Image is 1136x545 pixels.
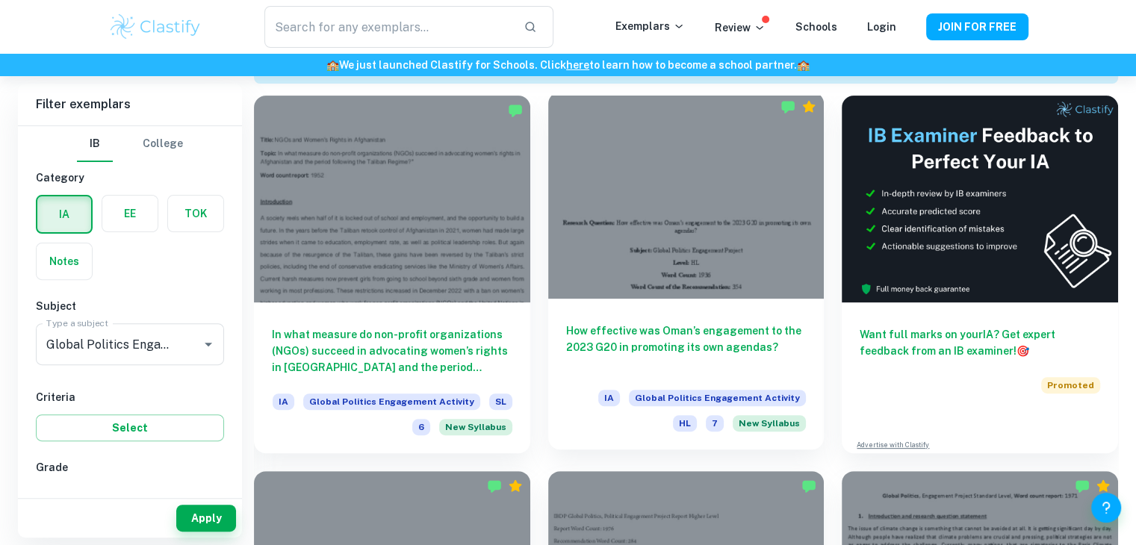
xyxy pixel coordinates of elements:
h6: Criteria [36,389,224,405]
img: Thumbnail [842,96,1118,302]
label: Type a subject [46,317,108,329]
a: Schools [795,21,837,33]
span: Promoted [1041,377,1100,393]
button: Apply [176,505,236,532]
a: Login [867,21,896,33]
img: Marked [780,99,795,114]
h6: Subject [36,298,224,314]
span: New Syllabus [439,419,512,435]
span: 🏫 [326,59,339,71]
a: Want full marks on yourIA? Get expert feedback from an IB examiner!PromotedAdvertise with Clastify [842,96,1118,453]
a: How effective was Oman’s engagement to the 2023 G20 in promoting its own agendas?IAGlobal Politic... [548,96,825,453]
img: Marked [801,479,816,493]
img: Marked [1075,479,1090,493]
h6: We just launched Clastify for Schools. Click to learn how to become a school partner. [3,57,1133,73]
button: IA [37,196,91,232]
h6: Filter exemplars [18,84,242,125]
h6: Grade [36,459,224,476]
button: Help and Feedback [1091,493,1121,523]
a: In what measure do non-profit organizations (NGOs) succeed in advocating women’s rights in [GEOGR... [254,96,530,453]
span: 🎯 [1016,345,1029,357]
button: Open [198,334,219,355]
p: Review [715,19,766,36]
h6: How effective was Oman’s engagement to the 2023 G20 in promoting its own agendas? [566,323,807,372]
span: Global Politics Engagement Activity [629,390,806,406]
img: Clastify logo [108,12,203,42]
button: College [143,126,183,162]
span: HL [673,415,697,432]
img: Marked [487,479,502,493]
input: Search for any exemplars... [264,6,511,48]
span: 7 [74,490,81,507]
button: JOIN FOR FREE [926,13,1028,40]
span: New Syllabus [733,415,806,432]
button: EE [102,196,158,231]
span: 5 [164,490,171,507]
span: 6 [120,490,126,507]
a: here [566,59,589,71]
h6: Category [36,169,224,186]
p: Exemplars [615,18,685,34]
div: Starting from the May 2026 session, the Global Politics Engagement Activity requirements have cha... [733,415,806,432]
button: Select [36,414,224,441]
div: Premium [1096,479,1111,493]
span: SL [489,393,512,410]
div: Premium [801,99,816,114]
h6: In what measure do non-profit organizations (NGOs) succeed in advocating women’s rights in [GEOGR... [272,326,512,376]
span: 6 [412,419,430,435]
div: Filter type choice [77,126,183,162]
span: IA [273,393,294,410]
div: Premium [508,479,523,493]
span: IA [598,390,620,406]
div: Starting from the May 2026 session, the Global Politics Engagement Activity requirements have cha... [439,419,512,435]
span: Global Politics Engagement Activity [303,393,480,410]
button: TOK [168,196,223,231]
span: 🏫 [797,59,810,71]
img: Marked [508,103,523,118]
h6: Want full marks on your IA ? Get expert feedback from an IB examiner! [860,326,1100,359]
span: 7 [706,415,724,432]
button: Notes [37,243,92,279]
a: Advertise with Clastify [857,440,929,450]
button: IB [77,126,113,162]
